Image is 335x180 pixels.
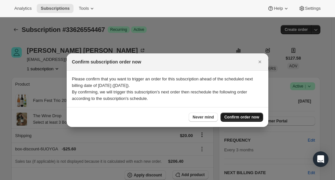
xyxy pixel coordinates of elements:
[224,115,259,120] span: Confirm order now
[75,4,99,13] button: Tools
[221,113,263,122] button: Confirm order now
[305,6,321,11] span: Settings
[72,76,263,89] p: Please confirm that you want to trigger an order for this subscription ahead of the scheduled nex...
[14,6,32,11] span: Analytics
[193,115,214,120] span: Never mind
[255,57,264,66] button: Close
[72,59,141,65] h2: Confirm subscription order now
[37,4,74,13] button: Subscriptions
[274,6,283,11] span: Help
[79,6,89,11] span: Tools
[72,89,263,102] p: By confirming, we will trigger this subscription's next order then reschedule the following order...
[10,4,35,13] button: Analytics
[263,4,293,13] button: Help
[295,4,325,13] button: Settings
[189,113,218,122] button: Never mind
[41,6,70,11] span: Subscriptions
[313,151,328,167] div: Open Intercom Messenger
